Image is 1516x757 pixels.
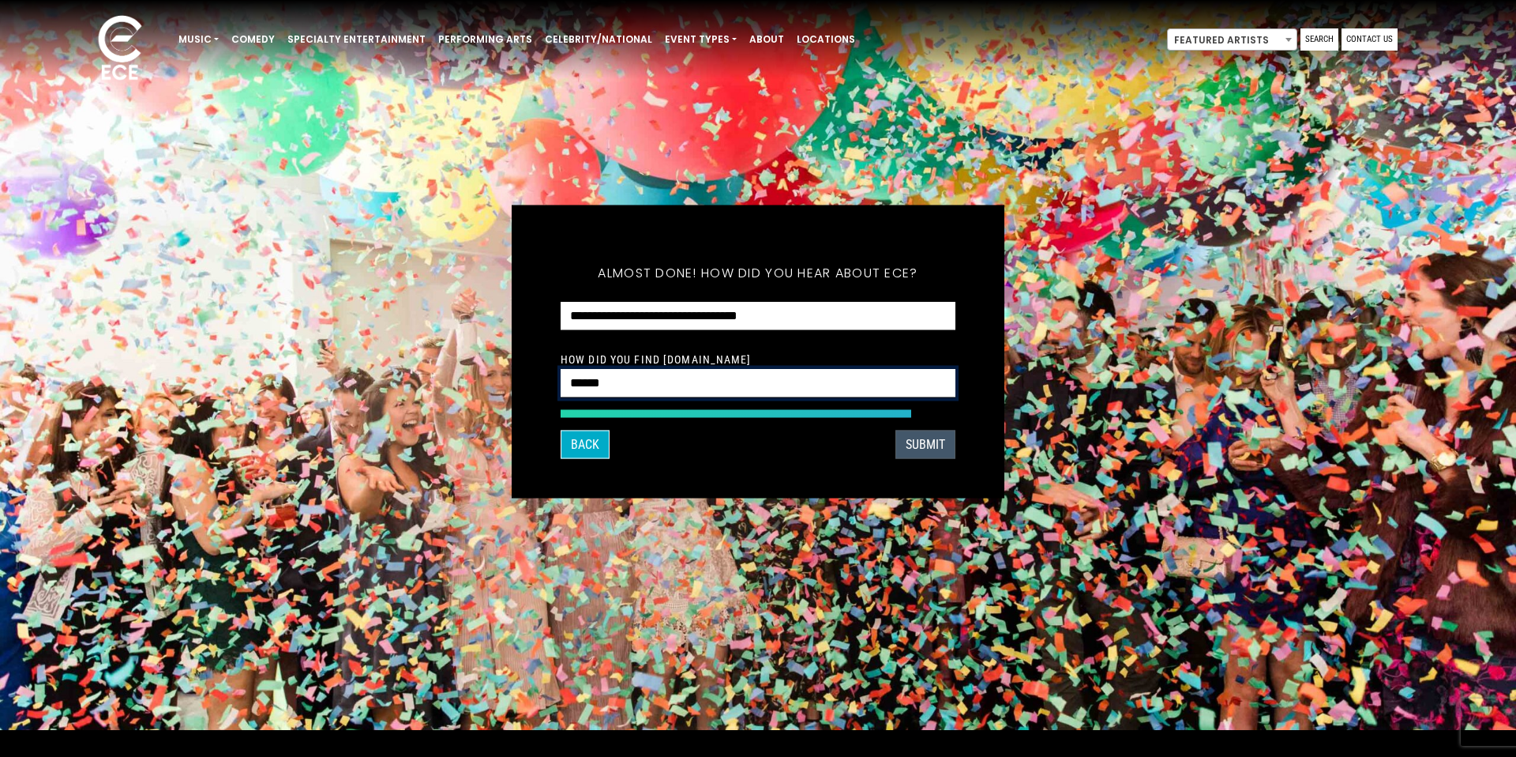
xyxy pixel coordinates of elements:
span: Featured Artists [1167,28,1297,51]
a: Locations [790,26,861,53]
a: Contact Us [1342,28,1398,51]
h5: Almost done! How did you hear about ECE? [561,245,955,302]
a: About [743,26,790,53]
a: Specialty Entertainment [281,26,432,53]
a: Celebrity/National [538,26,659,53]
a: Event Types [659,26,743,53]
a: Comedy [225,26,281,53]
span: Featured Artists [1168,29,1296,51]
img: ece_new_logo_whitev2-1.png [81,11,159,88]
button: SUBMIT [895,431,955,459]
a: Music [172,26,225,53]
button: Back [561,431,610,459]
a: Search [1300,28,1338,51]
label: How Did You Find [DOMAIN_NAME] [561,352,752,367]
a: Performing Arts [432,26,538,53]
select: How did you hear about ECE [561,302,955,331]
